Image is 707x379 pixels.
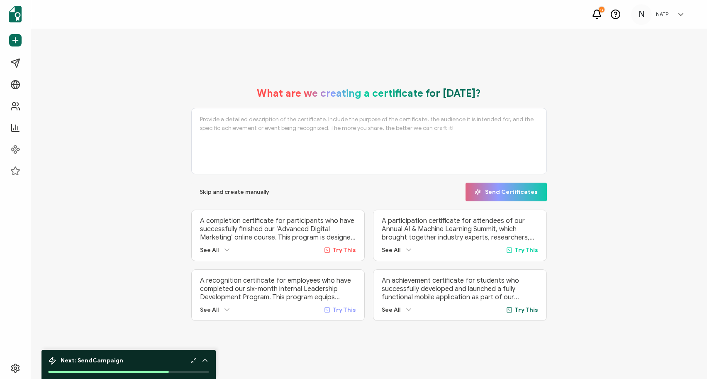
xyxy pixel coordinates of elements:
span: See All [382,247,400,254]
p: An achievement certificate for students who successfully developed and launched a fully functiona... [382,276,538,301]
b: Campaign [93,357,123,364]
span: Try This [514,306,538,313]
span: Try This [514,247,538,254]
h1: What are we creating a certificate for [DATE]? [257,87,481,100]
span: Try This [332,247,356,254]
p: A recognition certificate for employees who have completed our six-month internal Leadership Deve... [200,276,356,301]
span: See All [200,306,219,313]
span: Try This [332,306,356,313]
div: 13 [599,7,605,12]
h5: NATP [656,11,668,17]
span: Next: Send [61,357,123,364]
p: A completion certificate for participants who have successfully finished our ‘Advanced Digital Ma... [200,217,356,242]
span: N [639,8,645,21]
img: sertifier-logomark-colored.svg [9,6,22,22]
span: Skip and create manually [200,189,269,195]
span: Send Certificates [475,189,538,195]
iframe: Chat Widget [569,285,707,379]
button: Send Certificates [466,183,547,201]
span: See All [200,247,219,254]
span: See All [382,306,400,313]
p: A participation certificate for attendees of our Annual AI & Machine Learning Summit, which broug... [382,217,538,242]
button: Skip and create manually [191,183,278,201]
